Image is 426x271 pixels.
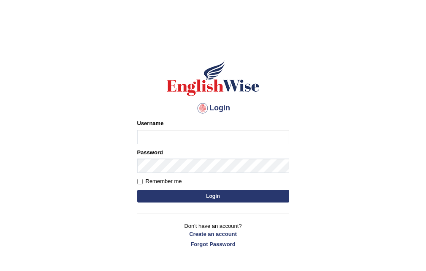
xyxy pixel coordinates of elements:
[137,230,289,238] a: Create an account
[137,119,164,127] label: Username
[137,148,163,156] label: Password
[137,101,289,115] h4: Login
[137,179,143,184] input: Remember me
[137,240,289,248] a: Forgot Password
[137,222,289,248] p: Don't have an account?
[137,177,182,186] label: Remember me
[137,190,289,203] button: Login
[165,59,261,97] img: Logo of English Wise sign in for intelligent practice with AI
